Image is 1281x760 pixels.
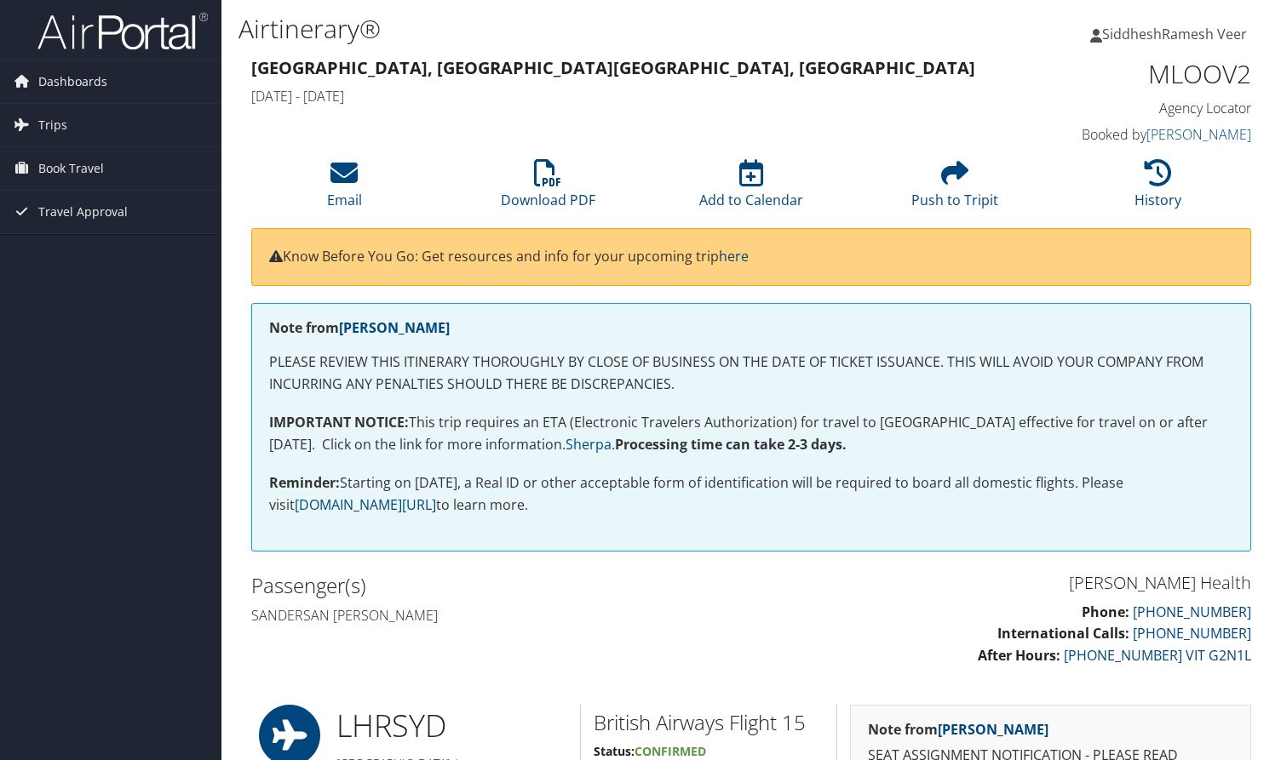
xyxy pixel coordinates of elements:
strong: Note from [868,720,1048,739]
a: [PERSON_NAME] [1146,125,1251,144]
h2: Passenger(s) [251,571,738,600]
a: History [1135,169,1181,209]
strong: IMPORTANT NOTICE: [269,413,409,431]
img: airportal-logo.png [37,11,208,51]
strong: Reminder: [269,473,340,492]
a: Email [327,169,362,209]
h1: LHR SYD [336,705,567,747]
a: SiddheshRamesh Veer [1090,9,1264,60]
span: SiddheshRamesh Veer [1102,25,1247,43]
h1: Airtinerary® [238,11,922,47]
strong: Note from [269,318,450,337]
span: Confirmed [635,743,706,759]
h1: MLOOV2 [1020,56,1251,92]
a: [DOMAIN_NAME][URL] [295,495,436,514]
a: Push to Tripit [911,169,998,209]
h4: Agency Locator [1020,99,1251,117]
a: [PERSON_NAME] [938,720,1048,739]
a: Download PDF [501,169,595,209]
p: Starting on [DATE], a Real ID or other acceptable form of identification will be required to boar... [269,472,1233,516]
strong: Phone: [1082,603,1129,621]
a: Sherpa [566,435,612,454]
p: PLEASE REVIEW THIS ITINERARY THOROUGHLY BY CLOSE OF BUSINESS ON THE DATE OF TICKET ISSUANCE. THIS... [269,351,1233,395]
a: [PHONE_NUMBER] VIT G2N1L [1064,646,1251,665]
strong: International Calls: [997,624,1129,643]
h4: Sandersan [PERSON_NAME] [251,606,738,625]
span: Book Travel [38,147,104,190]
strong: Status: [594,743,635,759]
a: [PERSON_NAME] [339,318,450,337]
a: here [719,247,749,266]
strong: Processing time can take 2-3 days. [615,435,847,454]
span: Dashboards [38,60,107,103]
h4: Booked by [1020,125,1251,144]
h2: British Airways Flight 15 [594,708,824,737]
a: [PHONE_NUMBER] [1133,624,1251,643]
h3: [PERSON_NAME] Health [764,571,1251,595]
a: [PHONE_NUMBER] [1133,603,1251,621]
a: Add to Calendar [699,169,803,209]
p: This trip requires an ETA (Electronic Travelers Authorization) for travel to [GEOGRAPHIC_DATA] ef... [269,412,1233,455]
strong: After Hours: [978,646,1060,665]
span: Trips [38,104,67,146]
h4: [DATE] - [DATE] [251,87,995,106]
p: Know Before You Go: Get resources and info for your upcoming trip [269,246,1233,268]
span: Travel Approval [38,191,128,233]
strong: [GEOGRAPHIC_DATA], [GEOGRAPHIC_DATA] [GEOGRAPHIC_DATA], [GEOGRAPHIC_DATA] [251,56,975,79]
